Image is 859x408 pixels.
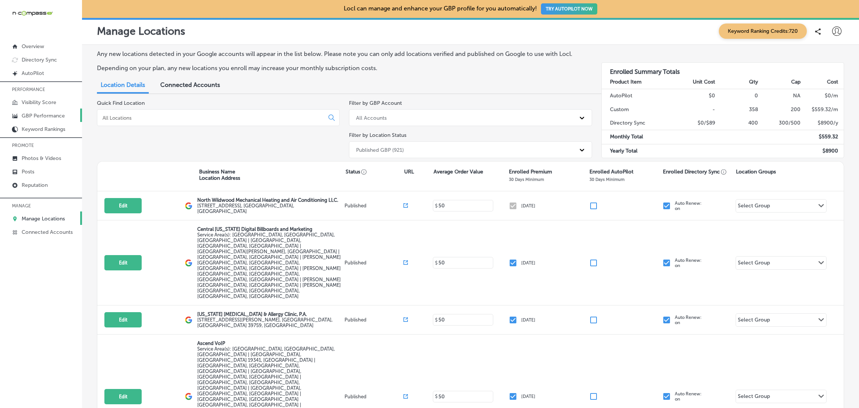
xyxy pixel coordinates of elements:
[199,169,240,181] p: Business Name Location Address
[434,169,483,175] p: Average Order Value
[521,317,535,323] p: [DATE]
[104,312,142,327] button: Edit
[97,25,185,37] p: Manage Locations
[801,116,844,130] td: $ 8900 /y
[715,75,758,89] th: Qty
[197,340,343,346] p: Ascend VoIP
[675,315,702,325] p: Auto Renew: on
[197,317,343,328] label: [STREET_ADDRESS][PERSON_NAME] , [GEOGRAPHIC_DATA], [GEOGRAPHIC_DATA] 39759, [GEOGRAPHIC_DATA]
[197,203,343,214] label: [STREET_ADDRESS] , [GEOGRAPHIC_DATA], [GEOGRAPHIC_DATA]
[602,63,844,75] h3: Enrolled Summary Totals
[102,114,322,121] input: All Locations
[185,316,192,324] img: logo
[356,147,404,153] div: Published GBP (921)
[589,169,633,175] p: Enrolled AutoPilot
[22,57,57,63] p: Directory Sync
[509,169,552,175] p: Enrolled Premium
[197,197,343,203] p: North Wildwood Mechanical Heating and Air Conditioning LLC.
[673,89,716,103] td: $0
[602,144,673,158] td: Yearly Total
[602,116,673,130] td: Directory Sync
[435,317,438,323] p: $
[22,43,44,50] p: Overview
[801,103,844,116] td: $ 559.32 /m
[758,75,801,89] th: Cap
[344,394,403,399] p: Published
[101,81,145,88] span: Location Details
[185,259,192,267] img: logo
[675,258,702,268] p: Auto Renew: on
[344,317,403,323] p: Published
[22,99,56,106] p: Visibility Score
[673,75,716,89] th: Unit Cost
[435,260,438,266] p: $
[602,103,673,116] td: Custom
[404,169,414,175] p: URL
[435,394,438,399] p: $
[197,226,343,232] p: Central [US_STATE] Digital Billboards and Marketing
[22,70,44,76] p: AutoPilot
[160,81,220,88] span: Connected Accounts
[738,203,770,211] div: Select Group
[356,114,387,121] div: All Accounts
[349,132,406,138] label: Filter by Location Status
[738,317,770,325] div: Select Group
[22,229,73,235] p: Connected Accounts
[758,103,801,116] td: 200
[349,100,402,106] label: Filter by GBP Account
[185,393,192,400] img: logo
[521,260,535,266] p: [DATE]
[22,182,48,188] p: Reputation
[602,130,673,144] td: Monthly Total
[675,201,702,211] p: Auto Renew: on
[602,89,673,103] td: AutoPilot
[22,113,65,119] p: GBP Performance
[97,65,583,72] p: Depending on your plan, any new locations you enroll may increase your monthly subscription costs.
[589,177,624,182] p: 30 Days Minimum
[801,144,844,158] td: $ 8900
[801,89,844,103] td: $ 0 /m
[801,75,844,89] th: Cost
[610,79,642,85] strong: Product Item
[673,116,716,130] td: $0/$89
[344,260,403,266] p: Published
[541,3,597,15] button: TRY AUTOPILOT NOW
[736,169,776,175] p: Location Groups
[104,198,142,213] button: Edit
[197,232,341,299] span: Orlando, FL, USA | Kissimmee, FL, USA | Meadow Woods, FL 32824, USA | Hunters Creek, FL 32837, US...
[97,100,145,106] label: Quick Find Location
[509,177,544,182] p: 30 Days Minimum
[758,89,801,103] td: NA
[97,50,583,57] p: Any new locations detected in your Google accounts will appear in the list below. Please note you...
[12,10,53,17] img: 660ab0bf-5cc7-4cb8-ba1c-48b5ae0f18e60NCTV_CLogo_TV_Black_-500x88.png
[521,394,535,399] p: [DATE]
[715,89,758,103] td: 0
[675,391,702,402] p: Auto Renew: on
[738,260,770,268] div: Select Group
[758,116,801,130] td: 300/500
[715,103,758,116] td: 358
[22,155,61,161] p: Photos & Videos
[346,169,404,175] p: Status
[197,311,343,317] p: [US_STATE] [MEDICAL_DATA] & Allergy Clinic, P.A.
[435,203,438,208] p: $
[185,202,192,210] img: logo
[22,216,65,222] p: Manage Locations
[104,389,142,404] button: Edit
[673,103,716,116] td: -
[22,126,65,132] p: Keyword Rankings
[663,169,727,175] p: Enrolled Directory Sync
[521,203,535,208] p: [DATE]
[715,116,758,130] td: 400
[22,169,34,175] p: Posts
[738,393,770,402] div: Select Group
[104,255,142,270] button: Edit
[801,130,844,144] td: $ 559.32
[719,23,807,39] span: Keyword Ranking Credits: 720
[344,203,403,208] p: Published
